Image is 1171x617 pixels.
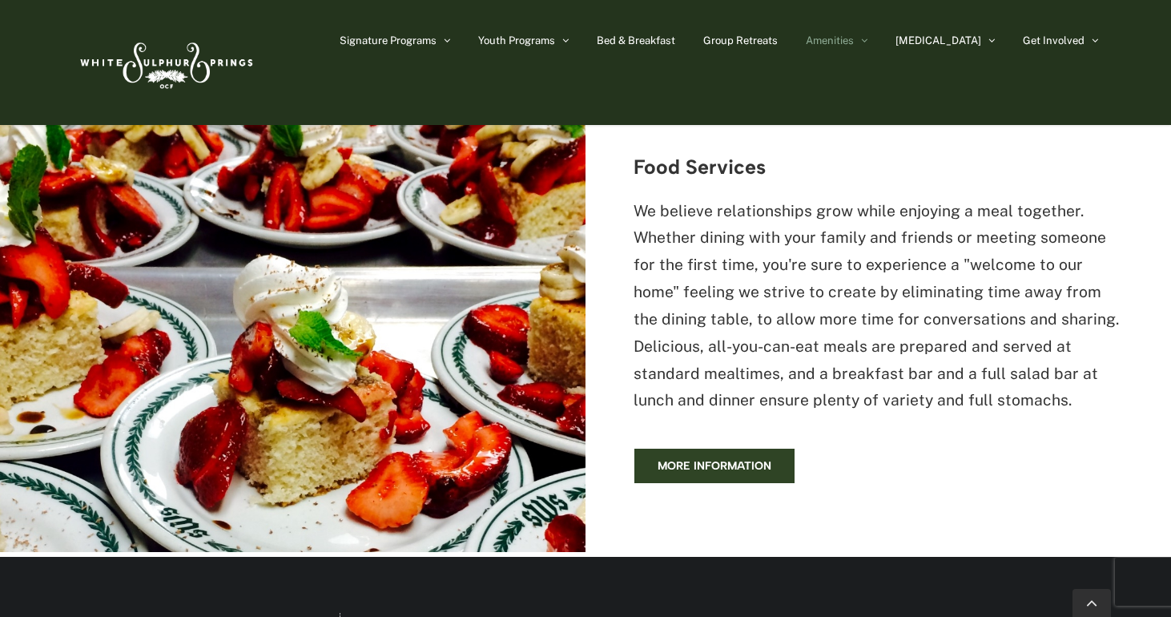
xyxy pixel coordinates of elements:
[1023,35,1084,46] span: Get Involved
[340,35,437,46] span: Signature Programs
[597,35,675,46] span: Bed & Breakfast
[478,35,555,46] span: Youth Programs
[634,156,1123,178] h3: Food Services
[634,198,1123,415] p: We believe relationships grow while enjoying a meal together. Whether dining with your family and...
[703,35,778,46] span: Group Retreats
[895,35,981,46] span: [MEDICAL_DATA]
[806,35,854,46] span: Amenities
[73,25,257,100] img: White Sulphur Springs Logo
[658,459,771,473] span: More information
[634,448,795,484] a: More information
